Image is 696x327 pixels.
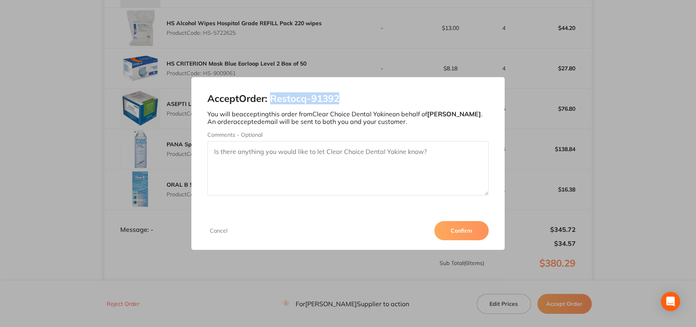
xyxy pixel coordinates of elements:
b: [PERSON_NAME] [427,110,481,118]
div: Open Intercom Messenger [661,292,680,311]
p: You will be accepting this order from Clear Choice Dental Yokine on behalf of . An order accepted... [207,110,489,125]
label: Comments - Optional [207,132,489,138]
h2: Accept Order: Restocq- 91392 [207,93,489,104]
button: Cancel [207,227,230,234]
button: Confirm [434,221,489,240]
